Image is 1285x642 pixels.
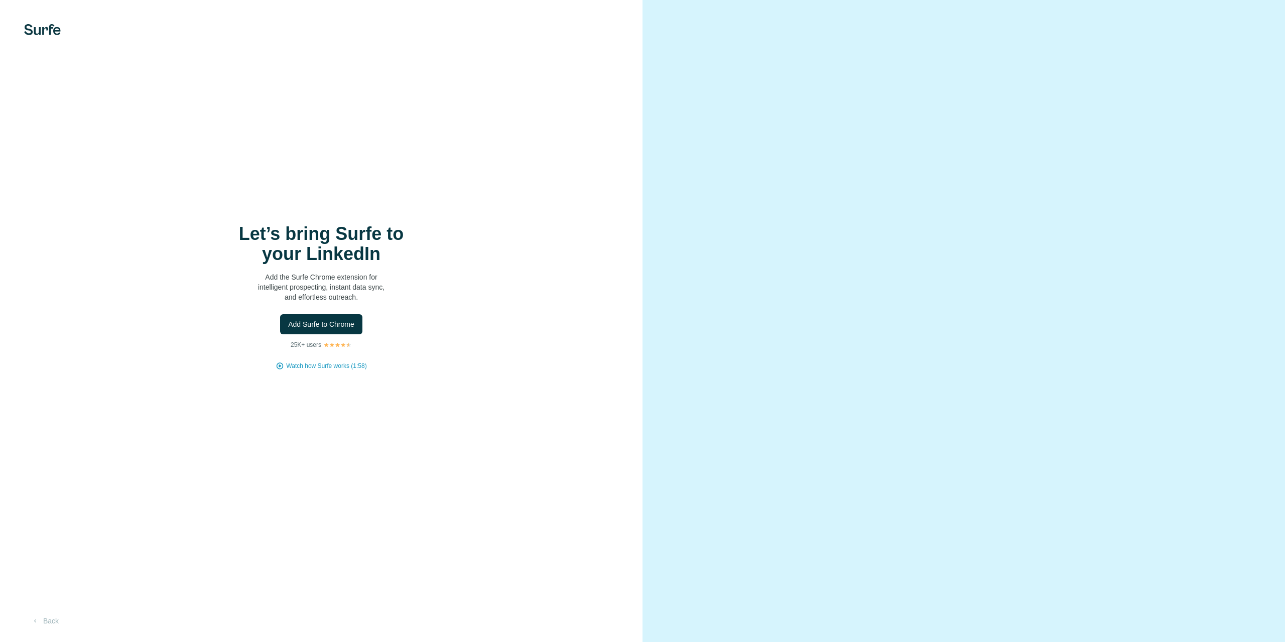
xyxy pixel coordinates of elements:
img: Rating Stars [323,342,352,348]
button: Add Surfe to Chrome [280,314,362,334]
span: Add Surfe to Chrome [288,319,354,329]
p: 25K+ users [291,340,321,349]
button: Watch how Surfe works (1:58) [286,361,366,370]
img: Surfe's logo [24,24,61,35]
button: Back [24,612,66,630]
h1: Let’s bring Surfe to your LinkedIn [221,224,422,264]
p: Add the Surfe Chrome extension for intelligent prospecting, instant data sync, and effortless out... [221,272,422,302]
